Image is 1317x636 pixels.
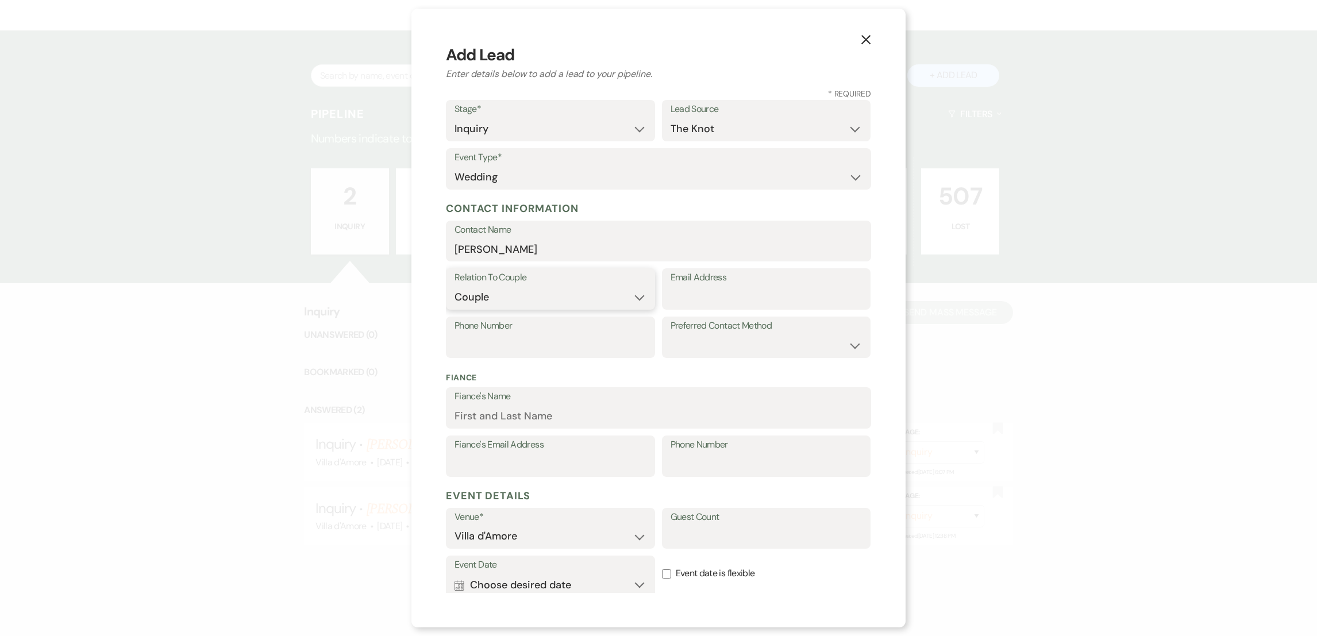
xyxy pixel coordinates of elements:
label: Event date is flexible [662,556,871,592]
label: Preferred Contact Method [671,318,862,334]
label: Venue* [455,509,646,526]
h2: Enter details below to add a lead to your pipeline. [446,67,871,81]
input: Event date is flexible [662,569,671,579]
h3: Add Lead [446,43,871,67]
input: First and Last Name [455,405,862,427]
p: Fiance [446,372,871,384]
label: Contact Name [455,222,862,238]
label: Stage* [455,101,646,118]
label: Guest Count [671,509,862,526]
h3: * Required [446,88,871,100]
label: Event Type* [455,149,862,166]
label: Fiance's Email Address [455,437,646,453]
input: First and Last Name [455,238,862,260]
label: Lead Source [671,101,862,118]
label: Email Address [671,269,862,286]
label: Event Date [455,557,646,573]
h5: Event Details [446,487,871,504]
label: Fiance's Name [455,388,862,405]
button: Choose desired date [455,573,646,596]
h5: Contact Information [446,200,871,217]
label: Phone Number [671,437,862,453]
label: Relation To Couple [455,269,646,286]
label: Phone Number [455,318,646,334]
